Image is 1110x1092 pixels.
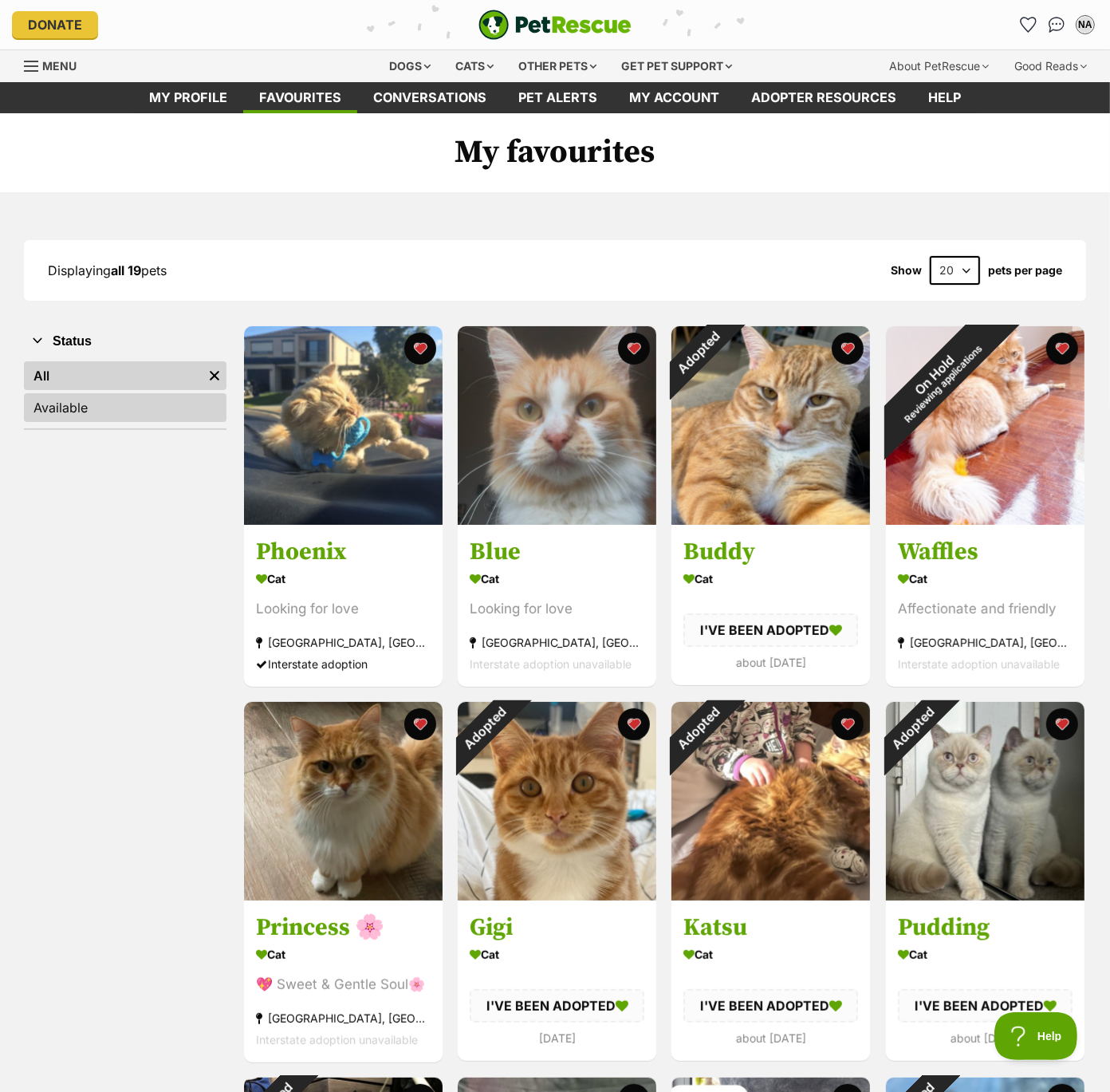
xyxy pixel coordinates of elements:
span: Interstate adoption unavailable [898,657,1060,671]
button: favourite [1046,333,1078,365]
img: Katsu [671,702,870,901]
iframe: Help Scout Beacon - Open [994,1012,1078,1060]
img: Waffles [886,326,1084,525]
div: Cat [256,943,431,966]
a: PetRescue [478,10,632,40]
a: Donate [12,11,98,38]
button: favourite [1046,708,1078,740]
div: [GEOGRAPHIC_DATA], [GEOGRAPHIC_DATA] [470,632,644,653]
div: Cat [683,943,858,966]
button: favourite [832,708,864,740]
a: My account [613,82,735,113]
div: Adopted [651,306,746,400]
div: Interstate adoption [256,653,431,675]
div: Adopted [865,681,960,776]
div: Adopted [651,681,746,776]
img: Blue [458,326,656,525]
div: I'VE BEEN ADOPTED [470,989,644,1023]
span: Displaying pets [48,262,167,278]
a: On HoldReviewing applications [886,513,1084,529]
button: favourite [404,708,436,740]
h3: Buddy [683,537,858,567]
a: Remove filter [203,361,226,390]
a: Help [912,82,977,113]
h3: Gigi [470,913,644,943]
div: Looking for love [470,598,644,620]
img: logo-e224e6f780fb5917bec1dbf3a21bbac754714ae5b6737aabdf751b685950b380.svg [478,10,632,40]
button: favourite [618,708,650,740]
a: Adopter resources [735,82,912,113]
h3: Pudding [898,913,1073,943]
a: Adopted [671,513,870,529]
h3: Blue [470,537,644,567]
button: favourite [404,333,436,365]
div: about [DATE] [898,1027,1073,1049]
span: Interstate adoption unavailable [256,1033,418,1047]
div: 💖 Sweet & Gentle Soul🌸 [256,974,431,995]
img: Pudding [886,702,1084,901]
div: I'VE BEEN ADOPTED [683,613,858,647]
div: Cat [470,943,644,966]
strong: all 19 [111,262,141,278]
button: My account [1073,12,1098,37]
img: Princess 🌸 [244,702,443,901]
a: Conversations [1044,12,1069,37]
a: Phoenix Cat Looking for love [GEOGRAPHIC_DATA], [GEOGRAPHIC_DATA] Interstate adoption favourite [244,525,443,687]
h3: Waffles [898,537,1073,567]
div: Good Reads [1003,50,1098,82]
div: I'VE BEEN ADOPTED [683,989,858,1023]
img: Buddy [671,326,870,525]
a: Available [24,393,226,422]
a: Adopted [886,888,1084,904]
a: Favourites [243,82,357,113]
div: I'VE BEEN ADOPTED [898,989,1073,1023]
ul: Account quick links [1015,12,1098,37]
h3: Princess 🌸 [256,913,431,943]
a: Katsu Cat I'VE BEEN ADOPTED about [DATE] favourite [671,901,870,1061]
span: Interstate adoption unavailable [470,657,632,671]
div: Status [24,358,226,428]
div: About PetRescue [878,50,1000,82]
span: Reviewing applications [903,343,985,425]
div: about [DATE] [683,1027,858,1049]
a: My profile [133,82,243,113]
div: Cat [683,567,858,590]
a: Favourites [1015,12,1041,37]
img: Gigi [458,702,656,901]
a: Waffles Cat Affectionate and friendly [GEOGRAPHIC_DATA], [GEOGRAPHIC_DATA] Interstate adoption un... [886,525,1084,687]
div: Affectionate and friendly [898,598,1073,620]
div: Cat [470,567,644,590]
div: Looking for love [256,598,431,620]
div: Dogs [379,50,443,82]
img: Phoenix [244,326,443,525]
div: [GEOGRAPHIC_DATA], [GEOGRAPHIC_DATA] [898,632,1073,653]
div: [DATE] [470,1027,644,1049]
div: [GEOGRAPHIC_DATA], [GEOGRAPHIC_DATA] [256,1007,431,1029]
a: Pet alerts [502,82,613,113]
button: favourite [618,333,650,365]
h3: Phoenix [256,537,431,567]
h3: Katsu [683,913,858,943]
a: Princess 🌸 Cat 💖 Sweet & Gentle Soul🌸 [GEOGRAPHIC_DATA], [GEOGRAPHIC_DATA] Interstate adoption un... [244,901,443,1062]
a: Gigi Cat I'VE BEEN ADOPTED [DATE] favourite [458,901,656,1061]
div: about [DATE] [683,652,858,673]
div: On Hold [850,291,1026,467]
div: Cats [445,50,506,82]
button: Status [24,331,226,352]
span: Show [891,264,922,277]
a: Blue Cat Looking for love [GEOGRAPHIC_DATA], [GEOGRAPHIC_DATA] Interstate adoption unavailable fa... [458,525,656,687]
img: chat-41dd97257d64d25036548639549fe6c8038ab92f7586957e7f3b1b290dea8141.svg [1049,17,1065,33]
a: conversations [357,82,502,113]
a: Buddy Cat I'VE BEEN ADOPTED about [DATE] favourite [671,525,870,685]
a: Menu [24,50,88,79]
div: Other pets [508,50,608,82]
div: Cat [256,567,431,590]
span: Menu [42,59,77,73]
div: Adopted [437,681,532,776]
label: pets per page [988,264,1062,277]
div: [GEOGRAPHIC_DATA], [GEOGRAPHIC_DATA] [256,632,431,653]
a: Adopted [458,888,656,904]
a: All [24,361,203,390]
a: Adopted [671,888,870,904]
a: Pudding Cat I'VE BEEN ADOPTED about [DATE] favourite [886,901,1084,1061]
